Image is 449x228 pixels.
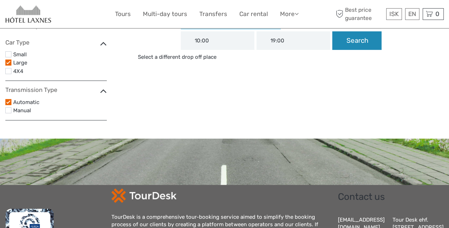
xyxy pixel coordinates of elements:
p: We're away right now. Please check back later! [10,12,81,18]
input: Pick up time [181,31,254,50]
a: Car rental [239,9,268,19]
label: Large [13,58,107,68]
a: Multi-day tours [143,9,187,19]
a: More [280,9,299,19]
img: td-logo-white.png [111,188,176,203]
a: Tours [115,9,131,19]
h4: Car Type [5,39,107,46]
input: Drop off time [256,31,330,50]
h2: Contact us [338,191,444,203]
button: Search [332,31,381,50]
button: Open LiveChat chat widget [82,11,91,20]
label: Manual [13,106,107,115]
img: 654-caa16477-354d-4e52-8030-f64145add61e_logo_small.jpg [5,5,51,23]
a: Transfers [199,9,227,19]
h4: Transmission Type [5,86,107,93]
div: EN [405,8,419,20]
label: 4X4 [13,67,107,76]
a: Select a different drop off place [135,53,219,61]
span: Best price guarantee [334,6,384,22]
span: 0 [434,10,440,17]
label: Automatic [13,98,107,107]
label: Small [13,50,107,59]
span: ISK [389,10,399,17]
